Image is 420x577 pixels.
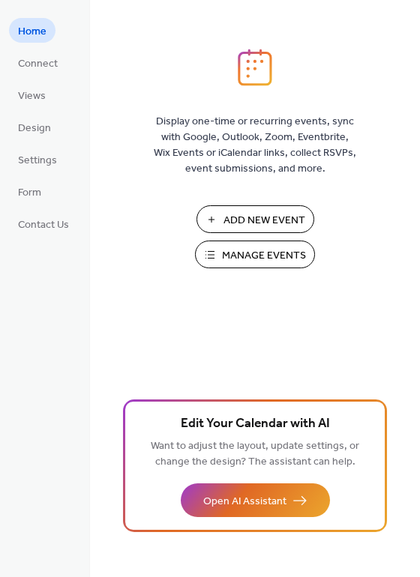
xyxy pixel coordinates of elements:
a: Home [9,18,55,43]
span: Want to adjust the layout, update settings, or change the design? The assistant can help. [151,436,359,472]
span: Open AI Assistant [203,494,286,510]
span: Home [18,24,46,40]
button: Add New Event [196,205,314,233]
span: Add New Event [223,213,305,229]
span: Form [18,185,41,201]
span: Views [18,88,46,104]
img: logo_icon.svg [238,49,272,86]
span: Edit Your Calendar with AI [181,414,330,435]
a: Form [9,179,50,204]
span: Display one-time or recurring events, sync with Google, Outlook, Zoom, Eventbrite, Wix Events or ... [154,114,356,177]
a: Settings [9,147,66,172]
span: Manage Events [222,248,306,264]
a: Views [9,82,55,107]
span: Settings [18,153,57,169]
a: Contact Us [9,211,78,236]
span: Design [18,121,51,136]
span: Contact Us [18,217,69,233]
button: Open AI Assistant [181,483,330,517]
span: Connect [18,56,58,72]
a: Design [9,115,60,139]
button: Manage Events [195,241,315,268]
a: Connect [9,50,67,75]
